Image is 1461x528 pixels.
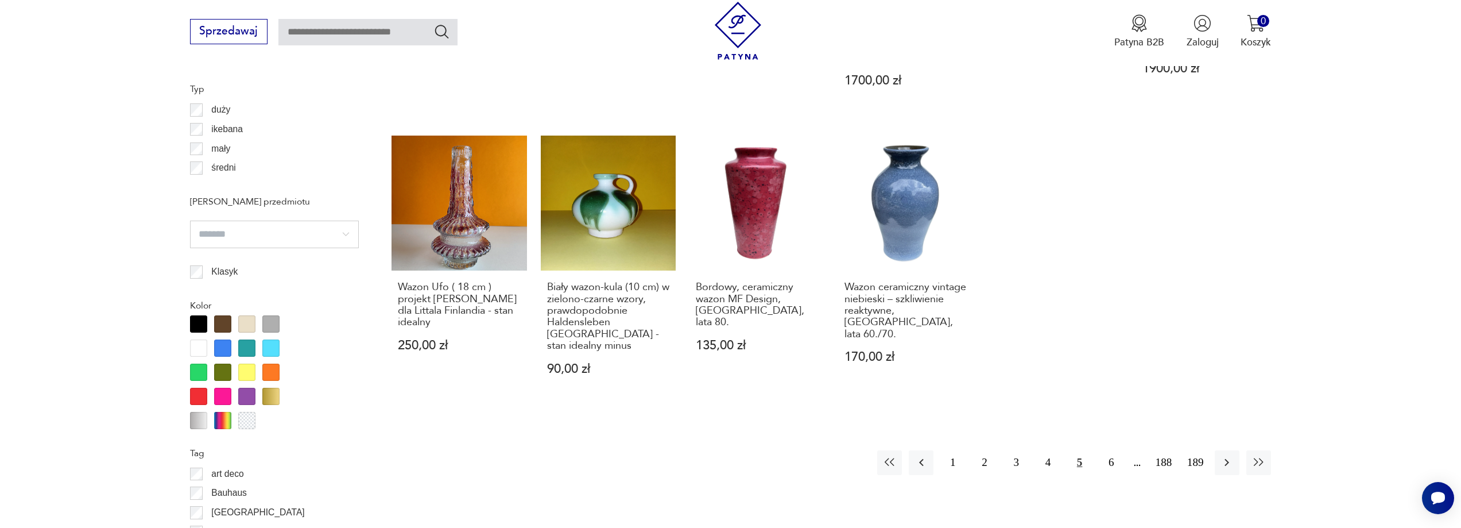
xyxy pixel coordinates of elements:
[433,23,450,40] button: Szukaj
[972,450,997,475] button: 2
[1422,482,1454,514] iframe: Smartsupp widget button
[190,194,359,209] p: [PERSON_NAME] przedmiotu
[211,505,304,520] p: [GEOGRAPHIC_DATA]
[1099,450,1123,475] button: 6
[1241,14,1271,49] button: 0Koszyk
[211,467,243,481] p: art deco
[211,485,247,500] p: Bauhaus
[844,282,967,340] h3: Wazon ceramiczny vintage niebieski – szkliwienie reaktywne, [GEOGRAPHIC_DATA], lata 60./70.
[1114,14,1164,49] button: Patyna B2B
[392,136,526,402] a: Wazon Ufo ( 18 cm ) projekt Timo Sarpaneva dla Littala Finlandia - stan idealnyWazon Ufo ( 18 cm ...
[1114,14,1164,49] a: Ikona medaluPatyna B2B
[940,450,965,475] button: 1
[1036,450,1060,475] button: 4
[1193,14,1211,32] img: Ikonka użytkownika
[190,298,359,313] p: Kolor
[1067,450,1092,475] button: 5
[1183,450,1208,475] button: 189
[1130,14,1148,32] img: Ikona medalu
[844,75,967,87] p: 1700,00 zł
[1114,36,1164,49] p: Patyna B2B
[1187,36,1219,49] p: Zaloguj
[1187,14,1219,49] button: Zaloguj
[211,122,243,137] p: ikebana
[547,363,670,375] p: 90,00 zł
[838,136,973,402] a: Wazon ceramiczny vintage niebieski – szkliwienie reaktywne, Niemcy, lata 60./70.Wazon ceramiczny ...
[696,282,819,329] h3: Bordowy, ceramiczny wazon MF Design, [GEOGRAPHIC_DATA], lata 80.
[541,136,676,402] a: Biały wazon-kula (10 cm) w zielono-czarne wzory, prawdopodobnie Haldensleben Germany - stan ideal...
[844,351,967,363] p: 170,00 zł
[1151,450,1176,475] button: 188
[1241,36,1271,49] p: Koszyk
[211,102,230,117] p: duży
[1247,14,1265,32] img: Ikona koszyka
[1257,15,1269,27] div: 0
[709,2,767,60] img: Patyna - sklep z meblami i dekoracjami vintage
[696,340,819,352] p: 135,00 zł
[190,28,268,37] a: Sprzedawaj
[398,340,521,352] p: 250,00 zł
[547,282,670,352] h3: Biały wazon-kula (10 cm) w zielono-czarne wzory, prawdopodobnie Haldensleben [GEOGRAPHIC_DATA] - ...
[689,136,824,402] a: Bordowy, ceramiczny wazon MF Design, Niemcy, lata 80.Bordowy, ceramiczny wazon MF Design, [GEOGRA...
[211,160,235,175] p: średni
[211,264,238,279] p: Klasyk
[398,282,521,329] h3: Wazon Ufo ( 18 cm ) projekt [PERSON_NAME] dla Littala Finlandia - stan idealny
[190,446,359,461] p: Tag
[190,82,359,97] p: Typ
[211,141,230,156] p: mały
[190,19,268,44] button: Sprzedawaj
[1004,450,1029,475] button: 3
[1142,63,1265,75] p: 1900,00 zł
